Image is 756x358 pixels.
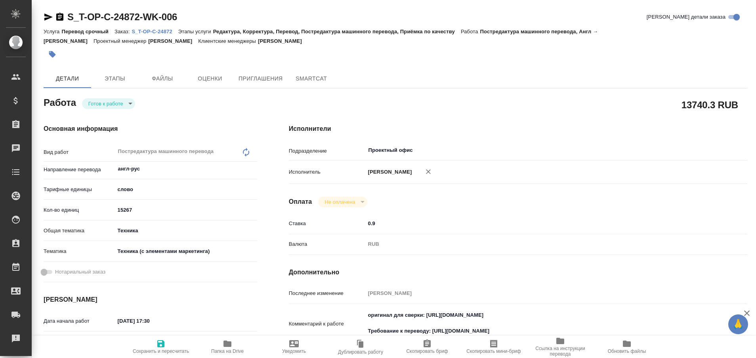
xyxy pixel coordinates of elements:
[148,38,198,44] p: [PERSON_NAME]
[211,348,244,354] span: Папка на Drive
[67,11,177,22] a: S_T-OP-C-24872-WK-006
[365,168,412,176] p: [PERSON_NAME]
[289,124,747,134] h4: Исполнители
[115,29,132,34] p: Заказ:
[420,163,437,180] button: Удалить исполнителя
[289,240,365,248] p: Валюта
[44,148,115,156] p: Вид работ
[128,336,194,358] button: Сохранить и пересчитать
[44,227,115,235] p: Общая тематика
[86,100,126,107] button: Готов к работе
[115,224,257,237] div: Техника
[44,124,257,134] h4: Основная информация
[198,38,258,44] p: Клиентские менеджеры
[289,168,365,176] p: Исполнитель
[731,316,745,333] span: 🙏
[322,199,357,205] button: Не оплачена
[143,74,181,84] span: Файлы
[460,336,527,358] button: Скопировать мини-бриф
[44,317,115,325] p: Дата начала работ
[289,197,312,207] h4: Оплата
[527,336,594,358] button: Ссылка на инструкции перевода
[115,315,184,327] input: ✎ Введи что-нибудь
[115,245,257,258] div: Техника (с элементами маркетинга)
[133,348,189,354] span: Сохранить и пересчитать
[365,237,709,251] div: RUB
[61,29,115,34] p: Перевод срочный
[44,12,53,22] button: Скопировать ссылку для ЯМессенджера
[239,74,283,84] span: Приглашения
[44,186,115,193] p: Тарифные единицы
[213,29,461,34] p: Редактура, Корректура, Перевод, Постредактура машинного перевода, Приёмка по качеству
[94,38,148,44] p: Проектный менеджер
[191,74,229,84] span: Оценки
[608,348,646,354] span: Обновить файлы
[289,220,365,228] p: Ставка
[406,348,448,354] span: Скопировать бриф
[44,29,61,34] p: Услуга
[261,336,327,358] button: Уведомить
[594,336,660,358] button: Обновить файлы
[44,206,115,214] p: Кол-во единиц
[461,29,480,34] p: Работа
[253,168,254,170] button: Open
[289,147,365,155] p: Подразделение
[194,336,261,358] button: Папка на Drive
[647,13,725,21] span: [PERSON_NAME] детали заказа
[318,197,367,207] div: Готов к работе
[44,95,76,109] h2: Работа
[258,38,308,44] p: [PERSON_NAME]
[55,12,65,22] button: Скопировать ссылку
[44,46,61,63] button: Добавить тэг
[394,336,460,358] button: Скопировать бриф
[282,348,306,354] span: Уведомить
[292,74,330,84] span: SmartCat
[44,166,115,174] p: Направление перевода
[55,268,105,276] span: Нотариальный заказ
[115,204,257,216] input: ✎ Введи что-нибудь
[682,98,738,111] h2: 13740.3 RUB
[178,29,213,34] p: Этапы услуги
[289,268,747,277] h4: Дополнительно
[466,348,521,354] span: Скопировать мини-бриф
[44,247,115,255] p: Тематика
[728,314,748,334] button: 🙏
[132,29,178,34] p: S_T-OP-C-24872
[327,336,394,358] button: Дублировать работу
[365,218,709,229] input: ✎ Введи что-нибудь
[289,289,365,297] p: Последнее изменение
[44,295,257,304] h4: [PERSON_NAME]
[96,74,134,84] span: Этапы
[82,98,135,109] div: Готов к работе
[115,183,257,196] div: слово
[48,74,86,84] span: Детали
[289,320,365,328] p: Комментарий к работе
[532,346,589,357] span: Ссылка на инструкции перевода
[132,28,178,34] a: S_T-OP-C-24872
[338,349,383,355] span: Дублировать работу
[365,308,709,338] textarea: оригинал для сверки: [URL][DOMAIN_NAME] Требование к переводу: [URL][DOMAIN_NAME]
[365,287,709,299] input: Пустое поле
[705,149,706,151] button: Open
